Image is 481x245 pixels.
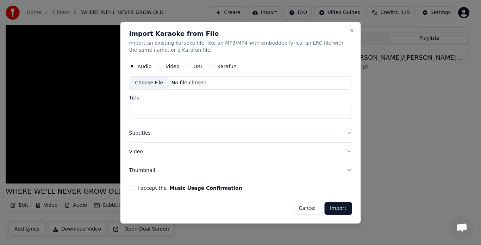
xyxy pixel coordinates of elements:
label: Audio [138,64,152,69]
button: I accept the [169,185,242,190]
button: Import [324,202,352,214]
p: Import an existing karaoke file, like an MP3/MP4 with embedded lyrics, an LRC file with the same ... [129,40,352,54]
button: Thumbnail [129,161,352,179]
button: Video [129,142,352,161]
div: No file chosen [169,79,209,86]
label: I accept the [138,185,242,190]
button: Subtitles [129,124,352,142]
label: Karafun [217,64,237,69]
div: Choose File [130,77,169,89]
h2: Import Karaoke from File [129,31,352,37]
button: Cancel [293,202,321,214]
label: Title [129,95,352,100]
label: URL [194,64,204,69]
label: Video [165,64,179,69]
